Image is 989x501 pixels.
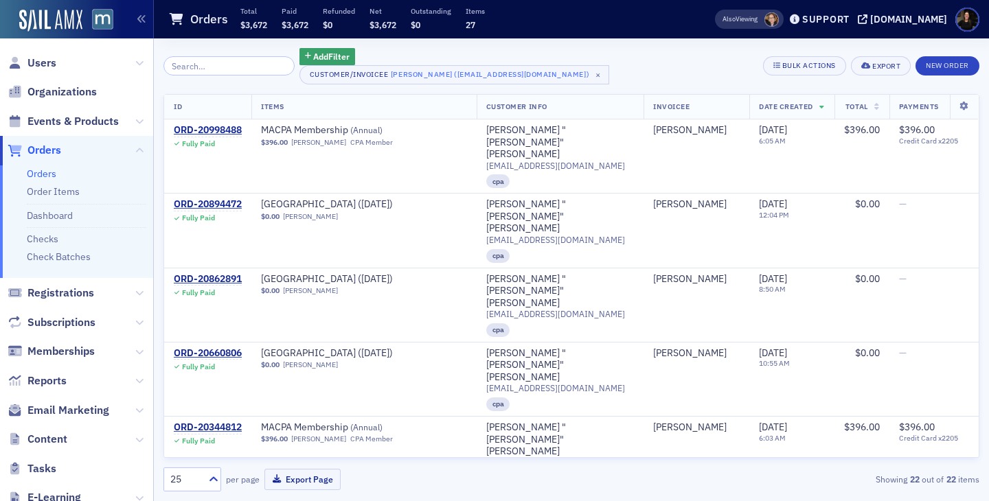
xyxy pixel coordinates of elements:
[486,249,510,263] div: cpa
[723,14,736,23] div: Also
[174,198,242,211] a: ORD-20894472
[240,19,267,30] span: $3,672
[955,8,979,32] span: Profile
[350,421,383,432] span: ( Annual )
[27,286,94,301] span: Registrations
[323,19,332,30] span: $0
[282,19,308,30] span: $3,672
[313,50,350,62] span: Add Filter
[486,235,625,245] span: [EMAIL_ADDRESS][DOMAIN_NAME]
[27,143,61,158] span: Orders
[899,272,907,285] span: —
[299,48,356,65] button: AddFilter
[944,473,958,485] strong: 22
[182,288,215,297] div: Fully Paid
[226,473,260,485] label: per page
[653,421,727,434] a: [PERSON_NAME]
[486,198,634,235] a: [PERSON_NAME] "[PERSON_NAME]" [PERSON_NAME]
[261,138,288,147] span: $396.00
[653,198,727,211] a: [PERSON_NAME]
[759,284,786,294] time: 8:50 AM
[174,273,242,286] a: ORD-20862891
[27,432,67,447] span: Content
[486,124,634,161] a: [PERSON_NAME] "[PERSON_NAME]" [PERSON_NAME]
[8,56,56,71] a: Users
[174,347,242,360] a: ORD-20660806
[170,472,201,487] div: 25
[844,124,880,136] span: $396.00
[653,273,727,286] a: [PERSON_NAME]
[310,70,389,79] div: Customer/Invoicee
[92,9,113,30] img: SailAMX
[283,286,338,295] a: [PERSON_NAME]
[759,198,787,210] span: [DATE]
[486,323,510,337] div: cpa
[27,373,67,388] span: Reports
[8,84,97,100] a: Organizations
[8,114,119,129] a: Events & Products
[899,124,935,136] span: $396.00
[916,58,979,71] a: New Order
[411,19,420,30] span: $0
[763,56,846,75] button: Bulk Actions
[350,124,383,135] span: ( Annual )
[759,433,786,443] time: 6:03 AM
[264,469,341,490] button: Export Page
[486,102,547,111] span: Customer Info
[845,102,868,111] span: Total
[759,358,790,368] time: 10:55 AM
[759,136,786,145] time: 6:05 AM
[844,421,880,433] span: $396.00
[851,56,911,75] button: Export
[27,403,109,418] span: Email Marketing
[486,383,625,393] span: [EMAIL_ADDRESS][DOMAIN_NAME]
[261,360,280,369] span: $0.00
[8,373,67,388] a: Reports
[27,315,95,330] span: Subscriptions
[759,347,787,359] span: [DATE]
[486,273,634,310] a: [PERSON_NAME] "[PERSON_NAME]" [PERSON_NAME]
[899,434,969,443] span: Credit Card x2205
[27,250,91,263] a: Check Batches
[27,461,56,476] span: Tasks
[759,421,787,433] span: [DATE]
[486,347,634,384] div: [PERSON_NAME] "[PERSON_NAME]" [PERSON_NAME]
[723,14,758,24] span: Viewing
[872,62,900,70] div: Export
[759,210,789,220] time: 12:04 PM
[19,10,82,32] img: SailAMX
[174,421,242,434] div: ORD-20344812
[486,397,510,411] div: cpa
[27,56,56,71] span: Users
[174,102,182,111] span: ID
[899,347,907,359] span: —
[764,12,779,27] span: Michelle Brown
[759,272,787,285] span: [DATE]
[27,84,97,100] span: Organizations
[870,13,947,25] div: [DOMAIN_NAME]
[759,124,787,136] span: [DATE]
[291,434,346,443] a: [PERSON_NAME]
[759,102,812,111] span: Date Created
[240,6,267,16] p: Total
[466,19,475,30] span: 27
[8,461,56,476] a: Tasks
[261,286,280,295] span: $0.00
[653,124,740,137] span: Jacque Curtin
[855,198,880,210] span: $0.00
[261,421,434,434] a: MACPA Membership (Annual)
[907,473,922,485] strong: 22
[261,273,434,286] span: MACPA Town Hall (March 2025)
[350,434,393,443] div: CPA Member
[8,315,95,330] a: Subscriptions
[370,19,396,30] span: $3,672
[486,174,510,188] div: cpa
